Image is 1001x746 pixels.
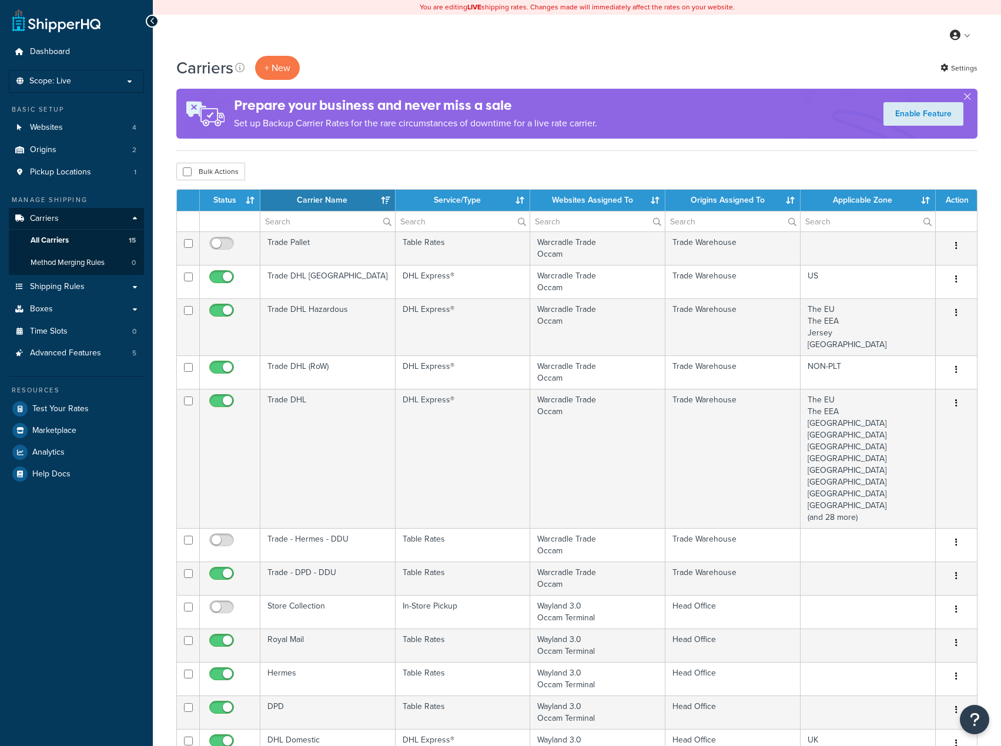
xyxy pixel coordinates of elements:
span: Carriers [30,214,59,224]
li: Carriers [9,208,144,275]
td: Table Rates [396,528,531,562]
input: Search [260,211,395,231]
li: Method Merging Rules [9,252,144,274]
span: Help Docs [32,469,71,479]
a: Shipping Rules [9,276,144,298]
span: Boxes [30,304,53,314]
span: Websites [30,123,63,133]
td: Wayland 3.0 Occam Terminal [530,629,665,662]
span: Marketplace [32,426,76,436]
td: Warcradle Trade Occam [530,265,665,298]
td: Trade Warehouse [665,265,801,298]
td: Trade Warehouse [665,355,801,389]
li: Websites [9,117,144,139]
th: Status: activate to sort column ascending [200,190,260,211]
th: Service/Type: activate to sort column ascending [396,190,531,211]
td: Trade DHL (RoW) [260,355,396,389]
li: All Carriers [9,230,144,251]
td: Table Rates [396,662,531,695]
td: DHL Express® [396,298,531,355]
td: Trade - Hermes - DDU [260,528,396,562]
div: Manage Shipping [9,195,144,205]
span: 2 [132,145,136,155]
a: Carriers [9,208,144,230]
td: Wayland 3.0 Occam Terminal [530,595,665,629]
td: Table Rates [396,695,531,729]
td: In-Store Pickup [396,595,531,629]
td: Table Rates [396,629,531,662]
td: Trade Pallet [260,231,396,265]
a: Advanced Features 5 [9,342,144,364]
span: 0 [132,258,136,268]
span: 15 [129,236,136,246]
span: Method Merging Rules [31,258,105,268]
td: Wayland 3.0 Occam Terminal [530,695,665,729]
a: Marketplace [9,420,144,441]
span: Scope: Live [29,76,71,86]
button: + New [255,56,300,80]
a: ShipperHQ Home [12,9,101,32]
input: Search [665,211,800,231]
span: Advanced Features [30,348,101,358]
span: Shipping Rules [30,282,85,292]
span: 0 [132,327,136,337]
td: Head Office [665,595,801,629]
h4: Prepare your business and never miss a sale [234,96,597,115]
td: Royal Mail [260,629,396,662]
td: Trade DHL [GEOGRAPHIC_DATA] [260,265,396,298]
a: All Carriers 15 [9,230,144,251]
span: Time Slots [30,327,68,337]
h1: Carriers [176,56,233,79]
td: Warcradle Trade Occam [530,355,665,389]
th: Websites Assigned To: activate to sort column ascending [530,190,665,211]
td: Warcradle Trade Occam [530,528,665,562]
a: Test Your Rates [9,398,144,419]
img: ad-rules-rateshop-fe6ec290ccb7230408bd80ed9643f0289d75e0ffd9eb532fc0e269fcd187b520.png [176,89,234,139]
td: Warcradle Trade Occam [530,231,665,265]
a: Enable Feature [883,102,963,126]
li: Pickup Locations [9,162,144,183]
b: LIVE [467,2,481,12]
span: 4 [132,123,136,133]
div: Basic Setup [9,105,144,115]
input: Search [530,211,665,231]
li: Advanced Features [9,342,144,364]
a: Time Slots 0 [9,321,144,342]
span: 1 [134,167,136,177]
span: Pickup Locations [30,167,91,177]
td: Trade Warehouse [665,298,801,355]
th: Origins Assigned To: activate to sort column ascending [665,190,801,211]
td: DHL Express® [396,389,531,528]
p: Set up Backup Carrier Rates for the rare circumstances of downtime for a live rate carrier. [234,115,597,132]
td: Trade Warehouse [665,528,801,562]
td: The EU The EEA [GEOGRAPHIC_DATA] [GEOGRAPHIC_DATA] [GEOGRAPHIC_DATA] [GEOGRAPHIC_DATA] [GEOGRAPHI... [801,389,936,528]
span: All Carriers [31,236,69,246]
td: The EU The EEA Jersey [GEOGRAPHIC_DATA] [801,298,936,355]
span: 5 [132,348,136,358]
td: Warcradle Trade Occam [530,389,665,528]
a: Boxes [9,298,144,320]
a: Analytics [9,442,144,463]
li: Origins [9,139,144,161]
td: DHL Express® [396,265,531,298]
td: Trade DHL Hazardous [260,298,396,355]
a: Websites 4 [9,117,144,139]
td: Trade Warehouse [665,389,801,528]
a: Settings [940,60,977,76]
td: Trade Warehouse [665,562,801,595]
a: Pickup Locations 1 [9,162,144,183]
a: Help Docs [9,463,144,485]
td: Head Office [665,662,801,695]
div: Resources [9,385,144,395]
td: Table Rates [396,231,531,265]
td: Trade - DPD - DDU [260,562,396,595]
a: Dashboard [9,41,144,63]
th: Carrier Name: activate to sort column ascending [260,190,396,211]
a: Origins 2 [9,139,144,161]
th: Applicable Zone: activate to sort column ascending [801,190,936,211]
